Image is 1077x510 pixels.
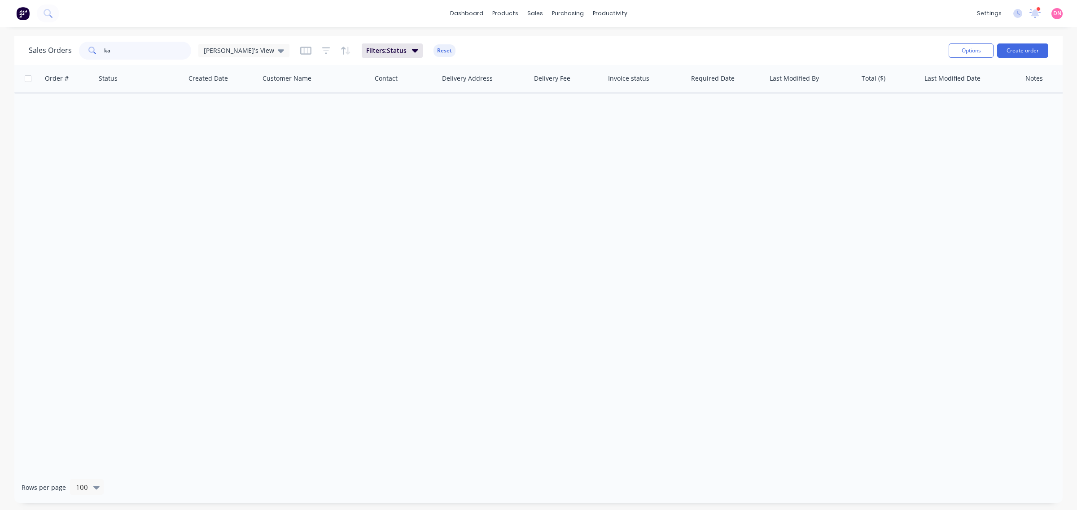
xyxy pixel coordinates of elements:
[924,74,981,83] div: Last Modified Date
[972,7,1006,20] div: settings
[16,7,30,20] img: Factory
[523,7,547,20] div: sales
[362,43,423,58] button: Filters:Status
[188,74,228,83] div: Created Date
[366,46,407,55] span: Filters: Status
[862,74,885,83] div: Total ($)
[99,74,118,83] div: Status
[263,74,311,83] div: Customer Name
[770,74,819,83] div: Last Modified By
[488,7,523,20] div: products
[22,483,66,492] span: Rows per page
[204,46,274,55] span: [PERSON_NAME]'s View
[1025,74,1043,83] div: Notes
[375,74,398,83] div: Contact
[608,74,649,83] div: Invoice status
[446,7,488,20] a: dashboard
[588,7,632,20] div: productivity
[534,74,570,83] div: Delivery Fee
[442,74,493,83] div: Delivery Address
[45,74,69,83] div: Order #
[949,43,994,58] button: Options
[433,44,455,57] button: Reset
[29,46,72,55] h1: Sales Orders
[691,74,735,83] div: Required Date
[997,43,1048,58] button: Create order
[1053,9,1061,17] span: DN
[547,7,588,20] div: purchasing
[104,42,192,60] input: Search...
